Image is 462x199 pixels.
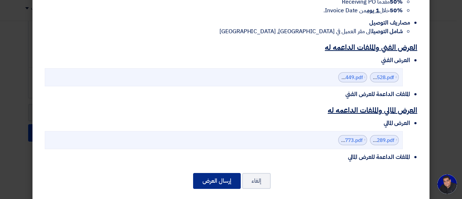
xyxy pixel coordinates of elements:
u: العرض الفني والملفات الداعمه له [325,42,417,53]
u: العرض المالي والملفات الداعمه له [328,105,417,116]
a: فتح المحادثة [437,174,457,194]
button: إرسال العرض [193,173,241,189]
span: مصاريف التوصيل [369,18,410,27]
u: 1 يوم [367,6,379,15]
strong: شامل التوصيل [372,27,403,36]
li: الى مقر العميل في [GEOGRAPHIC_DATA], [GEOGRAPHIC_DATA] [45,27,403,36]
strong: 50% [390,6,403,15]
span: الملفات الداعمة للعرض المالي [348,153,410,161]
button: إلغاء [242,173,271,189]
span: العرض المالي [384,119,410,127]
span: العرض الفني [381,56,410,65]
span: الملفات الداعمة للعرض الفني [345,90,410,99]
span: خلال من Invoice Date. [323,6,403,15]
